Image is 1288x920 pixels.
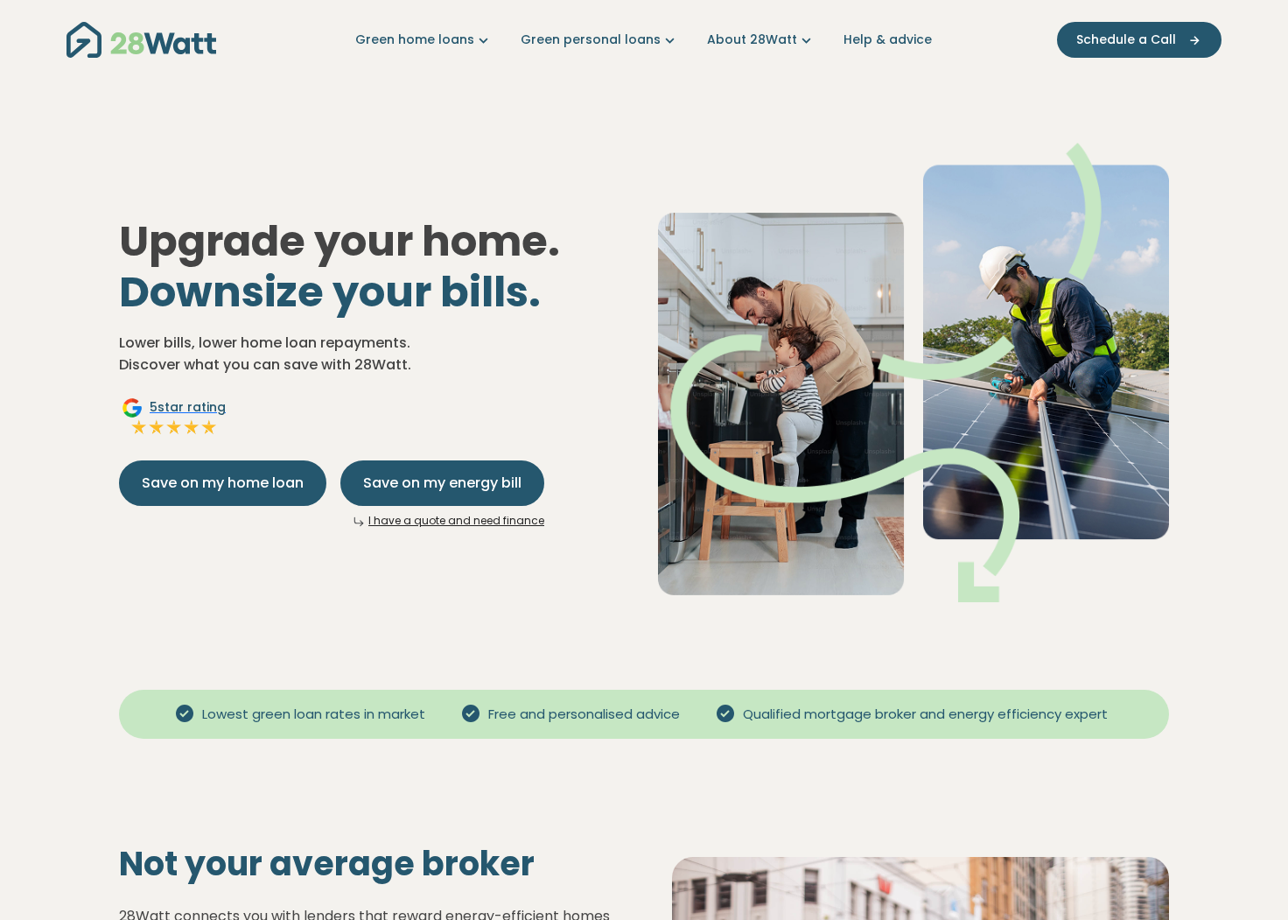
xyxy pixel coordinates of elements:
[66,18,1221,62] nav: Main navigation
[736,705,1115,725] span: Qualified mortgage broker and energy efficiency expert
[119,460,326,506] button: Save on my home loan
[658,143,1169,602] img: Dad helping toddler
[130,418,148,436] img: Full star
[481,705,687,725] span: Free and personalised advice
[1076,31,1176,49] span: Schedule a Call
[150,398,226,417] span: 5 star rating
[119,844,616,884] h2: Not your average broker
[66,22,216,58] img: 28Watt
[183,418,200,436] img: Full star
[195,705,432,725] span: Lowest green loan rates in market
[368,513,544,528] a: I have a quote and need finance
[119,332,630,376] p: Lower bills, lower home loan repayments. Discover what you can save with 28Watt.
[165,418,183,436] img: Full star
[355,31,493,49] a: Green home loans
[707,31,815,49] a: About 28Watt
[521,31,679,49] a: Green personal loans
[843,31,932,49] a: Help & advice
[363,473,521,494] span: Save on my energy bill
[142,473,304,494] span: Save on my home loan
[340,460,544,506] button: Save on my energy bill
[122,397,143,418] img: Google
[148,418,165,436] img: Full star
[200,418,218,436] img: Full star
[119,216,630,317] h1: Upgrade your home.
[119,397,228,439] a: Google5star ratingFull starFull starFull starFull starFull star
[1057,22,1221,58] button: Schedule a Call
[119,263,541,321] span: Downsize your bills.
